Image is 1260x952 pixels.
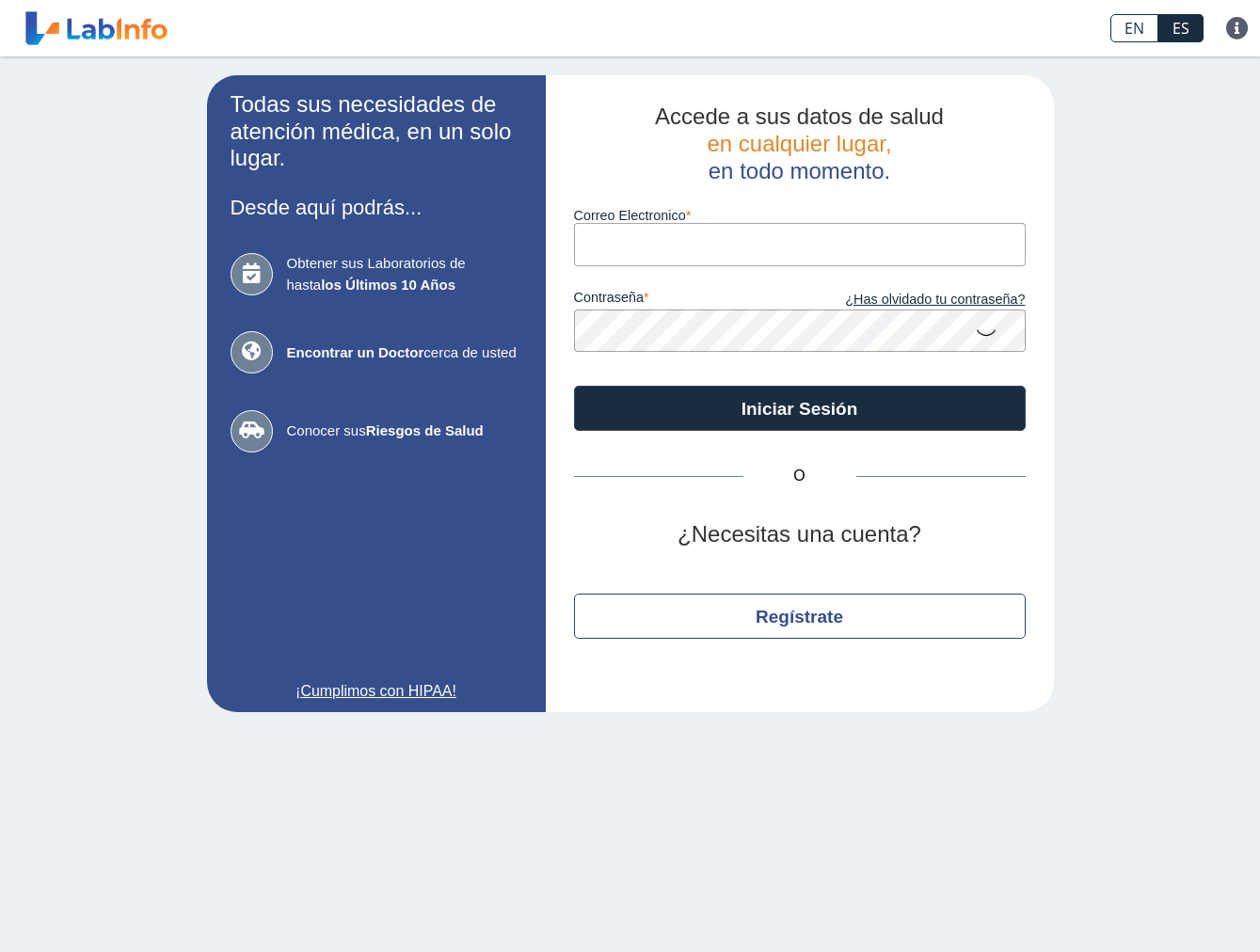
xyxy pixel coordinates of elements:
span: cerca de usted [287,342,522,364]
a: ¡Cumplimos con HIPAA! [231,680,522,703]
h2: ¿Necesitas una cuenta? [574,521,1026,548]
b: Encontrar un Doctor [287,344,424,360]
a: ES [1158,14,1204,42]
a: EN [1110,14,1158,42]
a: ¿Has olvidado tu contraseña? [800,290,1026,310]
span: Obtener sus Laboratorios de hasta [287,253,522,295]
span: en todo momento. [709,158,890,183]
b: los Últimos 10 Años [321,277,455,293]
span: Accede a sus datos de salud [655,103,944,129]
b: Riesgos de Salud [366,422,484,438]
label: Correo Electronico [574,208,1026,223]
button: Iniciar Sesión [574,386,1026,431]
h2: Todas sus necesidades de atención médica, en un solo lugar. [231,91,522,172]
label: contraseña [574,290,800,310]
span: O [743,465,856,487]
h3: Desde aquí podrás... [231,196,522,219]
span: Conocer sus [287,420,522,442]
button: Regístrate [574,594,1026,639]
span: en cualquier lugar, [707,131,891,156]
